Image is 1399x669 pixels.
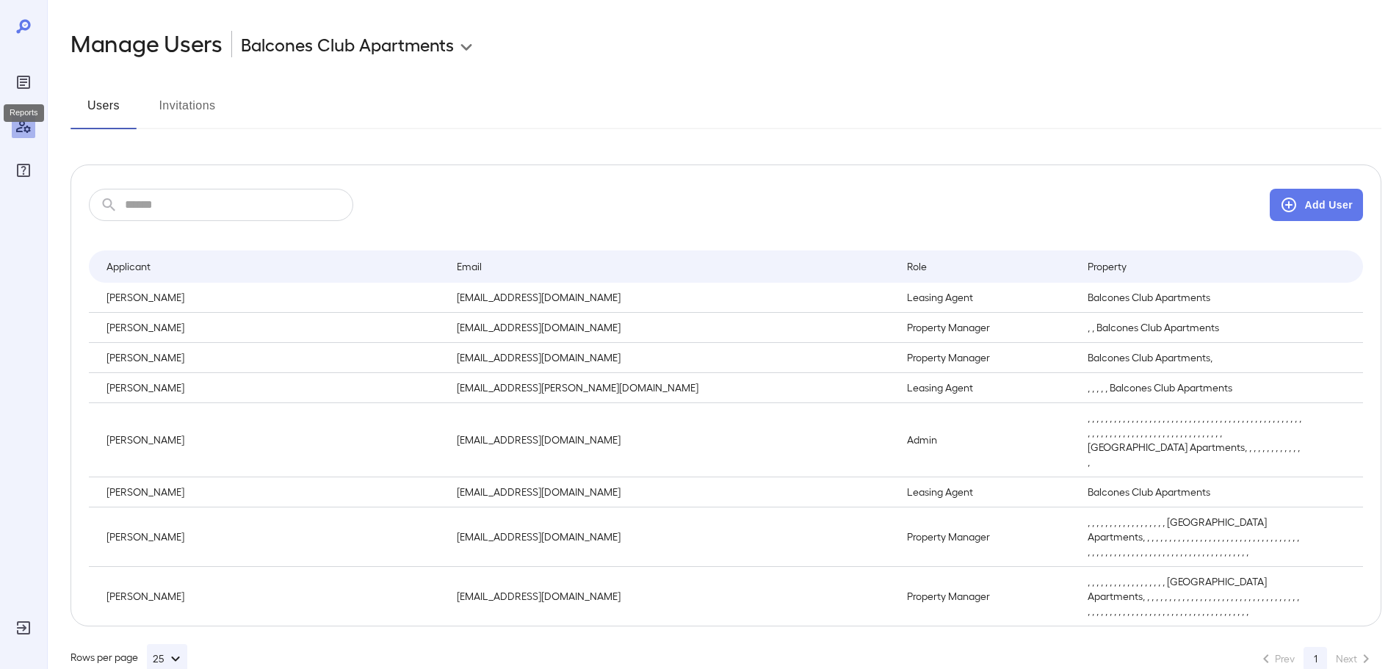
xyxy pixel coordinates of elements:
button: Users [71,94,137,129]
p: [PERSON_NAME] [106,380,433,395]
p: [EMAIL_ADDRESS][DOMAIN_NAME] [457,529,883,544]
button: Add User [1270,189,1363,221]
p: Balcones Club Apartments [1088,290,1301,305]
p: Balcones Club Apartments, [1088,350,1301,365]
p: [PERSON_NAME] [106,290,433,305]
p: , , , , , , , , , , , , , , , , , , , , , , , , , , , , , , , , , , , , , , , , , , , , , , , , ,... [1088,411,1301,469]
p: [PERSON_NAME] [106,350,433,365]
p: , , , , , , , , , , , , , , , , , , [GEOGRAPHIC_DATA] Apartments, , , , , , , , , , , , , , , , ,... [1088,574,1301,618]
p: [EMAIL_ADDRESS][DOMAIN_NAME] [457,433,883,447]
p: , , , , , Balcones Club Apartments [1088,380,1301,395]
p: [EMAIL_ADDRESS][PERSON_NAME][DOMAIN_NAME] [457,380,883,395]
p: , , Balcones Club Apartments [1088,320,1301,335]
p: [EMAIL_ADDRESS][DOMAIN_NAME] [457,290,883,305]
div: Log Out [12,616,35,640]
p: Property Manager [907,350,1064,365]
h2: Manage Users [71,29,223,59]
p: Leasing Agent [907,290,1064,305]
th: Property [1076,250,1313,283]
p: [EMAIL_ADDRESS][DOMAIN_NAME] [457,320,883,335]
p: Property Manager [907,589,1064,604]
p: [EMAIL_ADDRESS][DOMAIN_NAME] [457,350,883,365]
p: [PERSON_NAME] [106,433,433,447]
th: Applicant [89,250,445,283]
p: Admin [907,433,1064,447]
p: [PERSON_NAME] [106,589,433,604]
div: Reports [4,104,44,122]
th: Role [895,250,1076,283]
p: [EMAIL_ADDRESS][DOMAIN_NAME] [457,589,883,604]
p: Balcones Club Apartments [241,32,454,56]
p: [EMAIL_ADDRESS][DOMAIN_NAME] [457,485,883,499]
p: Property Manager [907,529,1064,544]
p: , , , , , , , , , , , , , , , , , , [GEOGRAPHIC_DATA] Apartments, , , , , , , , , , , , , , , , ,... [1088,515,1301,559]
div: Reports [12,70,35,94]
button: Invitations [154,94,220,129]
p: [PERSON_NAME] [106,320,433,335]
p: Property Manager [907,320,1064,335]
div: Manage Users [12,115,35,138]
table: simple table [89,250,1363,626]
p: [PERSON_NAME] [106,529,433,544]
th: Email [445,250,895,283]
p: Leasing Agent [907,380,1064,395]
p: Balcones Club Apartments [1088,485,1301,499]
p: [PERSON_NAME] [106,485,433,499]
p: Leasing Agent [907,485,1064,499]
div: FAQ [12,159,35,182]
